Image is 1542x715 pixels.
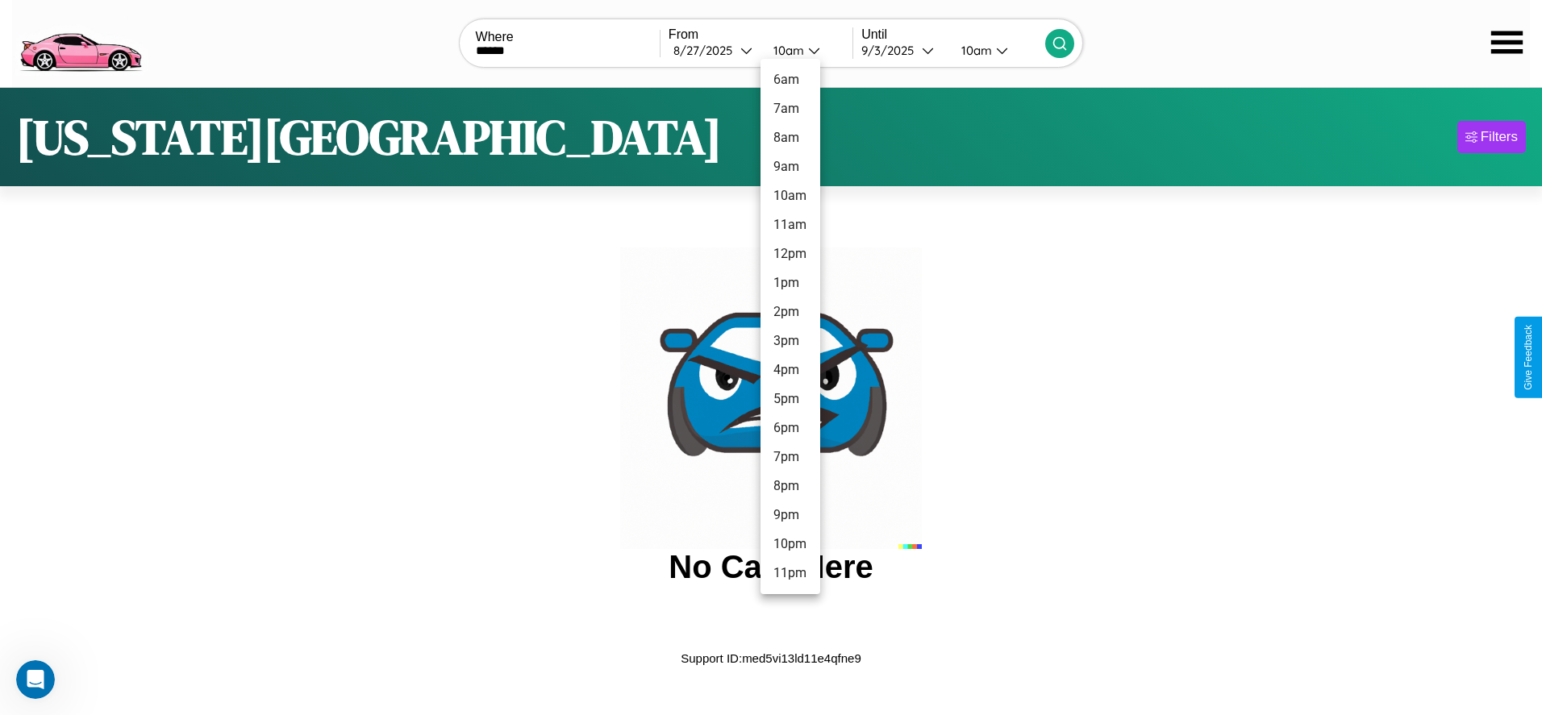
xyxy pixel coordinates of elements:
li: 6am [761,65,820,94]
li: 10pm [761,530,820,559]
li: 7pm [761,443,820,472]
div: Give Feedback [1523,325,1534,390]
li: 9am [761,152,820,181]
li: 2pm [761,297,820,326]
li: 12pm [761,239,820,268]
li: 10am [761,181,820,210]
li: 9pm [761,501,820,530]
li: 8am [761,123,820,152]
li: 11pm [761,559,820,588]
li: 6pm [761,414,820,443]
iframe: Intercom live chat [16,660,55,699]
li: 8pm [761,472,820,501]
li: 3pm [761,326,820,355]
li: 4pm [761,355,820,385]
li: 7am [761,94,820,123]
li: 1pm [761,268,820,297]
li: 5pm [761,385,820,414]
li: 11am [761,210,820,239]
